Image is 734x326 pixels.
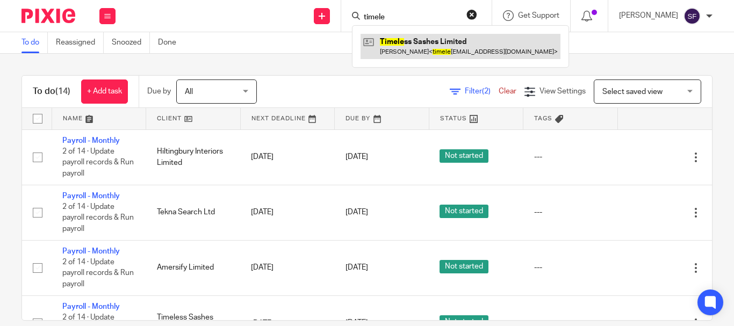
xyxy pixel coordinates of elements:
a: Reassigned [56,32,104,53]
input: Search [363,13,459,23]
span: View Settings [539,88,586,95]
span: 2 of 14 · Update payroll records & Run payroll [62,258,134,288]
p: [PERSON_NAME] [619,10,678,21]
span: Not started [440,205,488,218]
span: Filter [465,88,499,95]
span: Select saved view [602,88,663,96]
img: Pixie [21,9,75,23]
td: Amersify Limited [146,240,241,295]
td: [DATE] [240,185,335,240]
span: Get Support [518,12,559,19]
span: Not started [440,260,488,273]
td: [DATE] [240,129,335,185]
span: (14) [55,87,70,96]
span: [DATE] [346,209,368,216]
td: [DATE] [240,240,335,295]
span: (2) [482,88,491,95]
span: Tags [534,115,552,121]
p: Due by [147,86,171,97]
td: Hiltingbury Interiors Limited [146,129,241,185]
img: svg%3E [683,8,701,25]
div: --- [534,151,607,162]
button: Clear [466,9,477,20]
div: --- [534,207,607,218]
div: --- [534,262,607,273]
a: Payroll - Monthly [62,303,120,310]
span: Not started [440,149,488,163]
a: Snoozed [112,32,150,53]
a: Payroll - Monthly [62,248,120,255]
a: Clear [499,88,516,95]
a: Done [158,32,184,53]
a: + Add task [81,79,128,104]
a: Payroll - Monthly [62,137,120,144]
span: [DATE] [346,264,368,272]
td: Tekna Search Ltd [146,185,241,240]
span: 2 of 14 · Update payroll records & Run payroll [62,148,134,177]
a: To do [21,32,48,53]
span: All [185,88,193,96]
span: [DATE] [346,153,368,161]
span: 2 of 14 · Update payroll records & Run payroll [62,203,134,233]
a: Payroll - Monthly [62,192,120,200]
h1: To do [33,86,70,97]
